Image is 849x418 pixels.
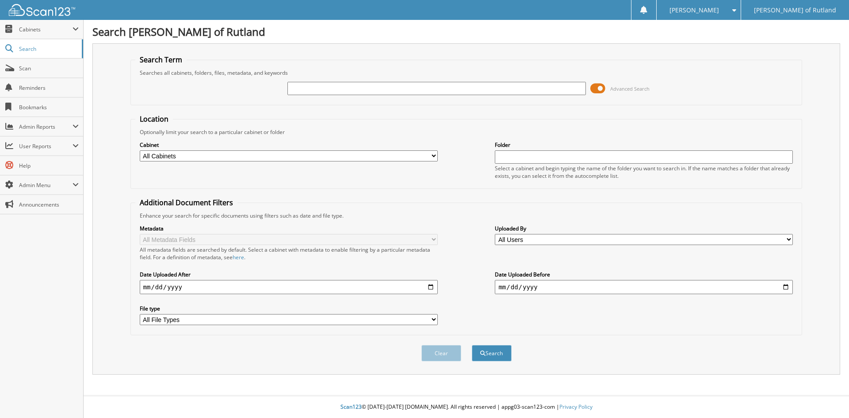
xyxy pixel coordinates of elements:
[140,246,438,261] div: All metadata fields are searched by default. Select a cabinet with metadata to enable filtering b...
[19,142,73,150] span: User Reports
[140,271,438,278] label: Date Uploaded After
[135,55,187,65] legend: Search Term
[19,162,79,169] span: Help
[495,141,793,149] label: Folder
[559,403,593,410] a: Privacy Policy
[233,253,244,261] a: here
[754,8,836,13] span: [PERSON_NAME] of Rutland
[19,45,77,53] span: Search
[135,69,798,77] div: Searches all cabinets, folders, files, metadata, and keywords
[340,403,362,410] span: Scan123
[135,114,173,124] legend: Location
[19,201,79,208] span: Announcements
[140,305,438,312] label: File type
[19,123,73,130] span: Admin Reports
[495,225,793,232] label: Uploaded By
[19,65,79,72] span: Scan
[92,24,840,39] h1: Search [PERSON_NAME] of Rutland
[135,128,798,136] div: Optionally limit your search to a particular cabinet or folder
[472,345,512,361] button: Search
[19,104,79,111] span: Bookmarks
[421,345,461,361] button: Clear
[495,165,793,180] div: Select a cabinet and begin typing the name of the folder you want to search in. If the name match...
[19,26,73,33] span: Cabinets
[140,225,438,232] label: Metadata
[495,280,793,294] input: end
[84,396,849,418] div: © [DATE]-[DATE] [DOMAIN_NAME]. All rights reserved | appg03-scan123-com |
[495,271,793,278] label: Date Uploaded Before
[135,212,798,219] div: Enhance your search for specific documents using filters such as date and file type.
[669,8,719,13] span: [PERSON_NAME]
[135,198,237,207] legend: Additional Document Filters
[19,84,79,92] span: Reminders
[9,4,75,16] img: scan123-logo-white.svg
[140,141,438,149] label: Cabinet
[610,85,650,92] span: Advanced Search
[140,280,438,294] input: start
[19,181,73,189] span: Admin Menu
